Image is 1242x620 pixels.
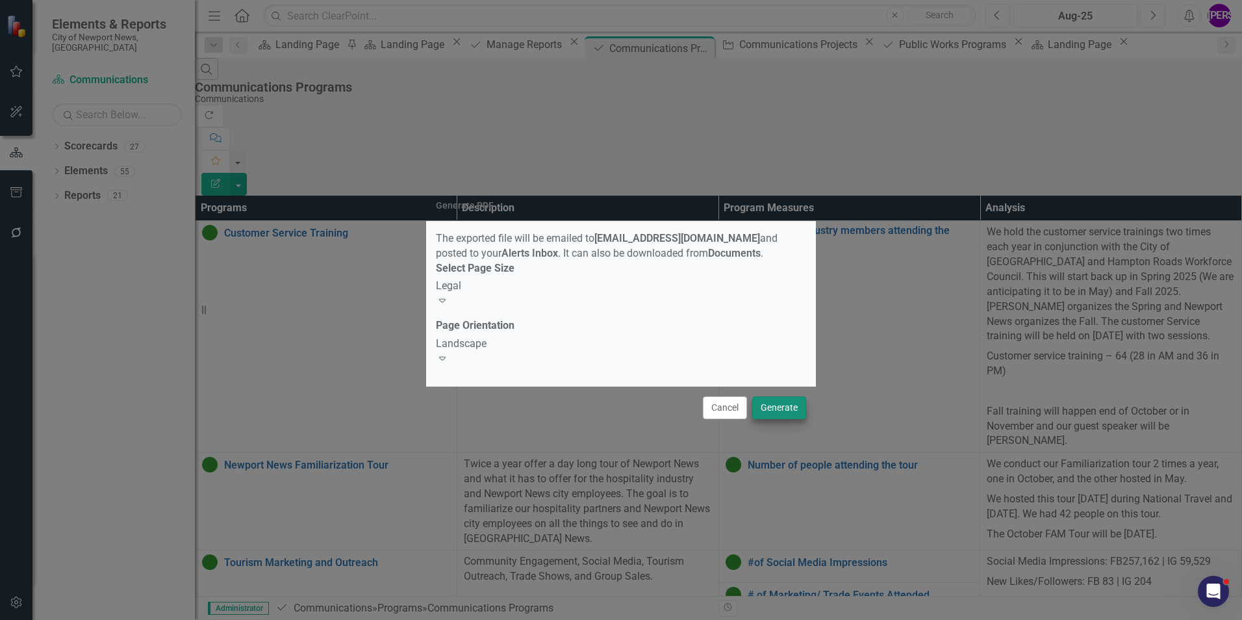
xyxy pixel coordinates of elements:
div: Landscape [436,337,806,352]
strong: Documents [708,247,761,259]
span: The exported file will be emailed to and posted to your . It can also be downloaded from . [436,232,778,259]
strong: [EMAIL_ADDRESS][DOMAIN_NAME] [594,232,760,244]
label: Page Orientation [436,318,514,333]
button: Generate [752,396,806,419]
div: Legal [436,279,806,294]
label: Select Page Size [436,261,514,276]
strong: Alerts Inbox [501,247,558,259]
div: Generate PDF [436,201,494,211]
iframe: Intercom live chat [1198,576,1229,607]
button: Cancel [703,396,747,419]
